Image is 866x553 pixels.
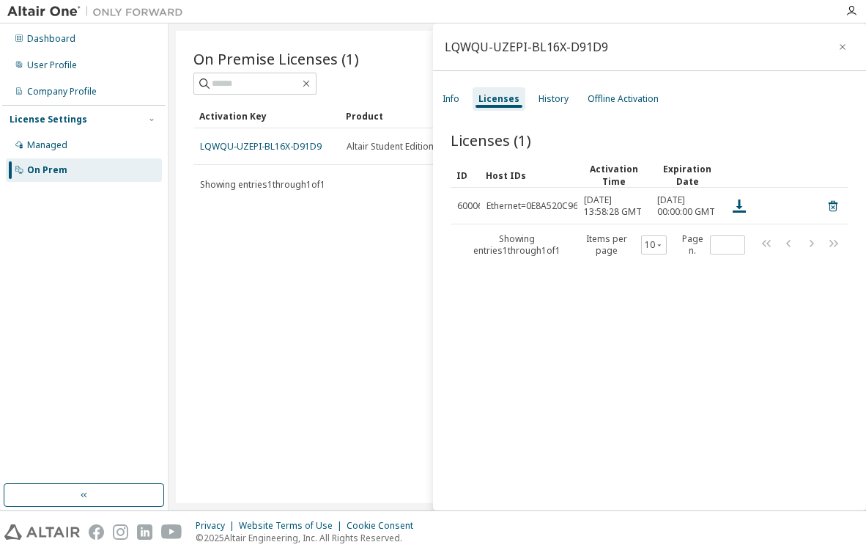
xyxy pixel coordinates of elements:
[89,524,104,540] img: facebook.svg
[200,178,325,191] span: Showing entries 1 through 1 of 1
[27,33,75,45] div: Dashboard
[196,532,422,544] p: © 2025 Altair Engineering, Inc. All Rights Reserved.
[645,239,663,251] button: 10
[583,163,645,188] div: Activation Time
[347,141,434,153] span: Altair Student Edition
[27,164,67,176] div: On Prem
[200,140,322,153] a: LQWQU-UZEPI-BL16X-D91D9
[161,524,182,540] img: youtube.svg
[445,41,608,53] div: LQWQU-UZEPI-BL16X-D91D9
[193,48,359,69] span: On Premise Licenses (1)
[7,4,190,19] img: Altair One
[456,164,474,187] div: ID
[346,104,481,128] div: Product
[577,233,667,257] span: Items per page
[137,524,152,540] img: linkedin.svg
[473,232,560,257] span: Showing entries 1 through 1 of 1
[27,86,97,98] div: Company Profile
[196,520,239,532] div: Privacy
[443,93,459,105] div: Info
[656,163,718,188] div: Expiration Date
[657,194,717,218] span: [DATE] 00:00:00 GMT
[539,93,569,105] div: History
[451,130,531,150] span: Licenses (1)
[680,233,745,257] span: Page n.
[4,524,80,540] img: altair_logo.svg
[584,194,644,218] span: [DATE] 13:58:28 GMT
[239,520,347,532] div: Website Terms of Use
[478,93,519,105] div: Licenses
[486,164,571,187] div: Host IDs
[10,114,87,125] div: License Settings
[27,59,77,71] div: User Profile
[199,104,334,128] div: Activation Key
[588,93,659,105] div: Offline Activation
[113,524,128,540] img: instagram.svg
[347,520,422,532] div: Cookie Consent
[27,139,67,151] div: Managed
[457,200,483,212] span: 60006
